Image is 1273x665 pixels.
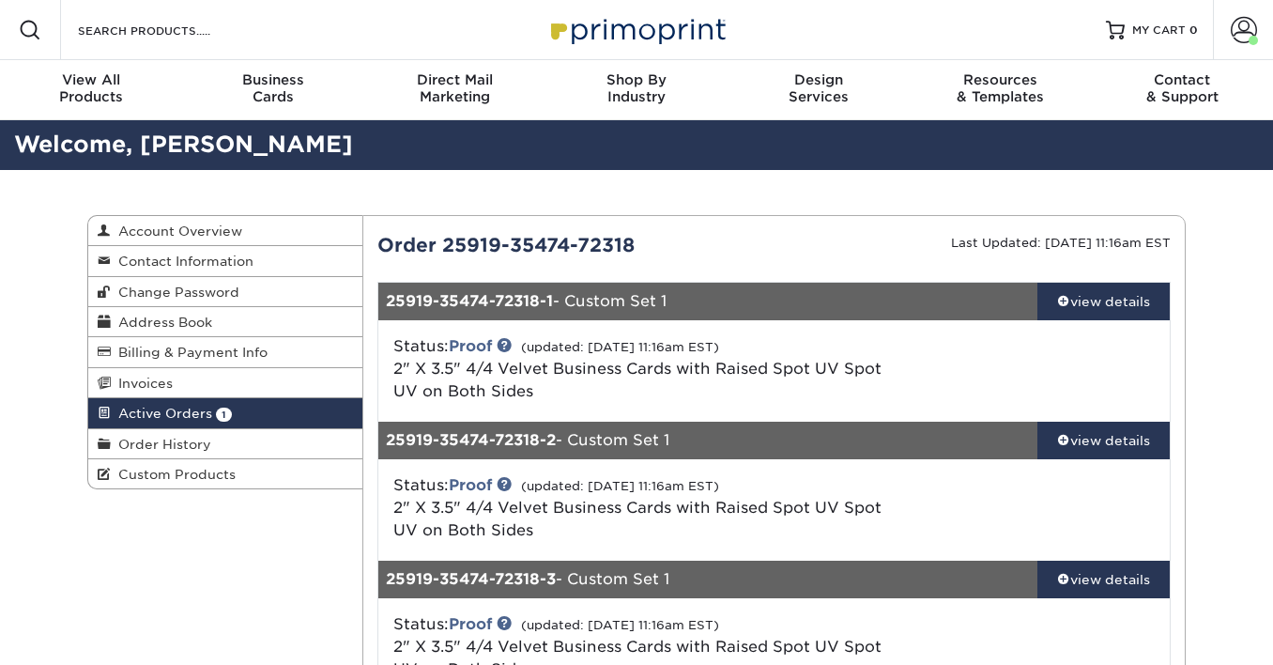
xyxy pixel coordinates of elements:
[393,499,882,539] span: 2" X 3.5" 4/4 Velvet Business Cards with Raised Spot UV Spot UV on Both Sides
[910,60,1092,120] a: Resources& Templates
[379,335,906,403] div: Status:
[111,406,212,421] span: Active Orders
[1037,561,1170,598] a: view details
[449,337,492,355] a: Proof
[88,337,362,367] a: Billing & Payment Info
[1189,23,1198,37] span: 0
[728,60,910,120] a: DesignServices
[521,340,719,354] small: (updated: [DATE] 11:16am EST)
[76,19,259,41] input: SEARCH PRODUCTS.....
[182,71,364,88] span: Business
[449,615,492,633] a: Proof
[386,431,556,449] strong: 25919-35474-72318-2
[379,474,906,542] div: Status:
[111,376,173,391] span: Invoices
[545,60,728,120] a: Shop ByIndustry
[1037,292,1170,311] div: view details
[521,479,719,493] small: (updated: [DATE] 11:16am EST)
[378,283,1038,320] div: - Custom Set 1
[1091,71,1273,88] span: Contact
[111,345,268,360] span: Billing & Payment Info
[951,236,1171,250] small: Last Updated: [DATE] 11:16am EST
[88,246,362,276] a: Contact Information
[111,254,253,269] span: Contact Information
[363,71,545,88] span: Direct Mail
[88,429,362,459] a: Order History
[521,618,719,632] small: (updated: [DATE] 11:16am EST)
[111,467,236,482] span: Custom Products
[88,307,362,337] a: Address Book
[543,9,730,50] img: Primoprint
[216,408,232,422] span: 1
[363,71,545,105] div: Marketing
[111,315,212,330] span: Address Book
[88,459,362,488] a: Custom Products
[182,60,364,120] a: BusinessCards
[111,285,239,300] span: Change Password
[88,277,362,307] a: Change Password
[1091,60,1273,120] a: Contact& Support
[378,422,1038,459] div: - Custom Set 1
[111,224,242,239] span: Account Overview
[111,437,211,452] span: Order History
[386,570,556,588] strong: 25919-35474-72318-3
[1091,71,1273,105] div: & Support
[1037,431,1170,450] div: view details
[449,476,492,494] a: Proof
[545,71,728,105] div: Industry
[1132,23,1186,39] span: MY CART
[910,71,1092,105] div: & Templates
[393,360,882,400] span: 2" X 3.5" 4/4 Velvet Business Cards with Raised Spot UV Spot UV on Both Sides
[88,216,362,246] a: Account Overview
[728,71,910,88] span: Design
[545,71,728,88] span: Shop By
[728,71,910,105] div: Services
[1037,422,1170,459] a: view details
[378,561,1038,598] div: - Custom Set 1
[1037,570,1170,589] div: view details
[88,368,362,398] a: Invoices
[363,231,775,259] div: Order 25919-35474-72318
[88,398,362,428] a: Active Orders 1
[1037,283,1170,320] a: view details
[386,292,553,310] strong: 25919-35474-72318-1
[363,60,545,120] a: Direct MailMarketing
[910,71,1092,88] span: Resources
[182,71,364,105] div: Cards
